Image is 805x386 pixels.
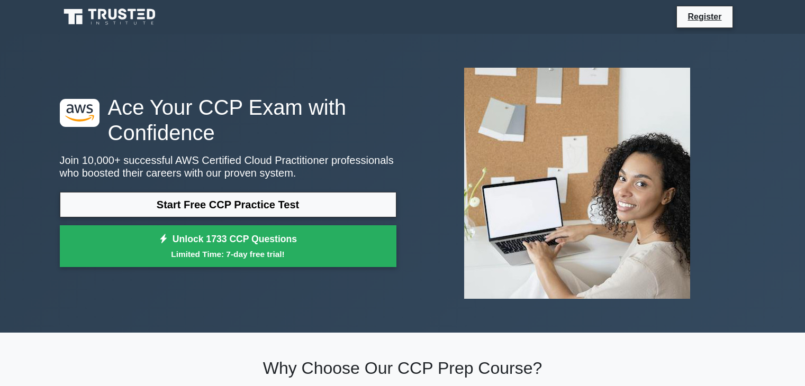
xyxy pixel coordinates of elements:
[60,192,396,217] a: Start Free CCP Practice Test
[60,95,396,145] h1: Ace Your CCP Exam with Confidence
[681,10,728,23] a: Register
[60,225,396,268] a: Unlock 1733 CCP QuestionsLimited Time: 7-day free trial!
[73,248,383,260] small: Limited Time: 7-day free trial!
[60,358,746,378] h2: Why Choose Our CCP Prep Course?
[60,154,396,179] p: Join 10,000+ successful AWS Certified Cloud Practitioner professionals who boosted their careers ...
